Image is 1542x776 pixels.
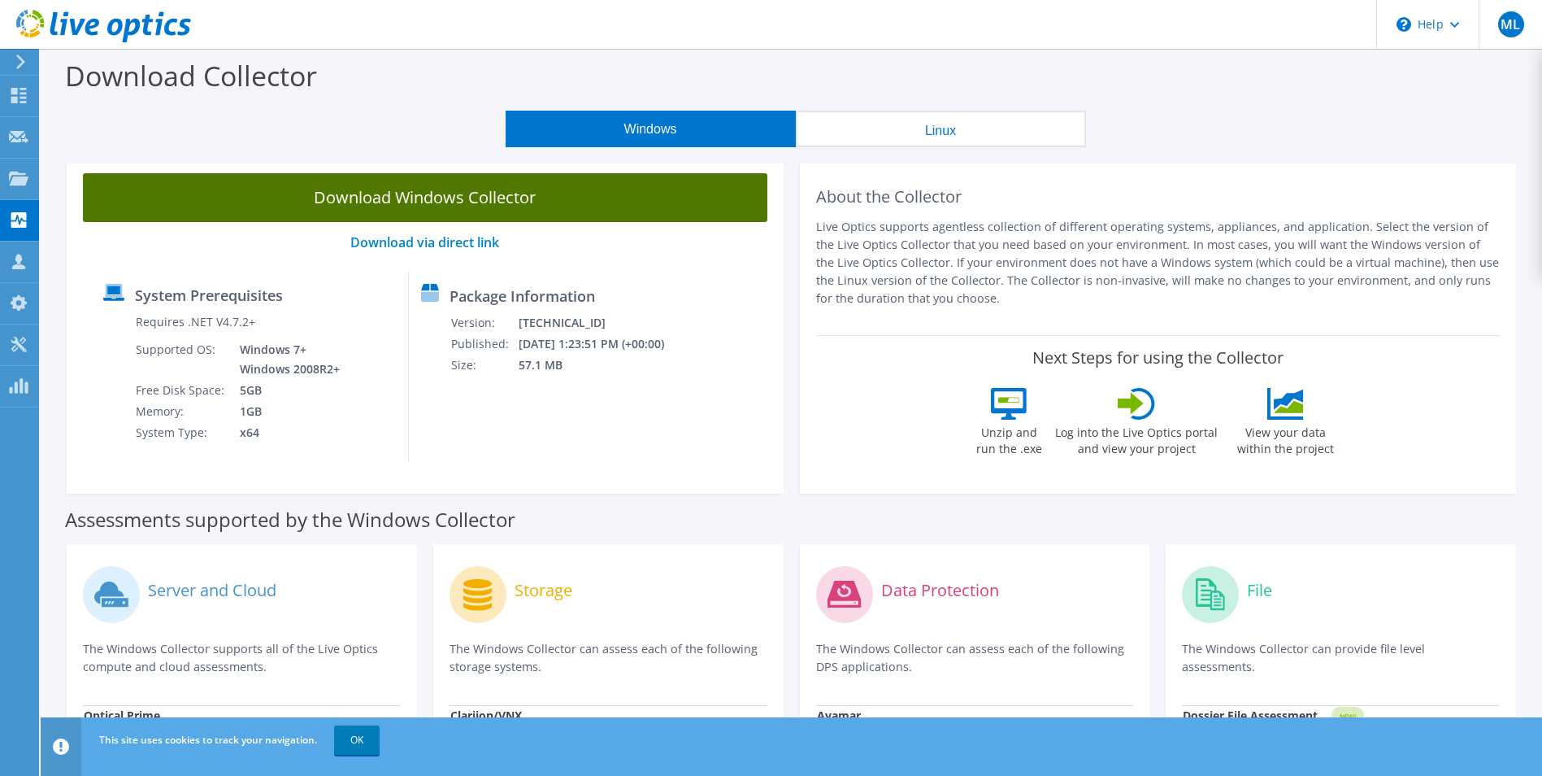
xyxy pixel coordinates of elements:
[228,380,343,401] td: 5GB
[135,422,228,443] td: System Type:
[1183,708,1318,723] strong: Dossier File Assessment
[518,312,686,334] td: [TECHNICAL_ID]
[1182,640,1500,676] p: The Windows Collector can provide file level assessments.
[228,401,343,422] td: 1GB
[817,708,861,723] strong: Avamar
[518,355,686,376] td: 57.1 MB
[148,582,276,599] label: Server and Cloud
[65,57,317,94] label: Download Collector
[450,708,522,723] strong: Clariion/VNX
[881,582,999,599] label: Data Protection
[450,288,595,304] label: Package Information
[1227,420,1344,457] label: View your data within the project
[971,420,1046,457] label: Unzip and run the .exe
[228,339,343,380] td: Windows 7+ Windows 2008R2+
[135,287,283,303] label: System Prerequisites
[450,334,518,355] td: Published:
[450,355,518,376] td: Size:
[518,334,686,355] td: [DATE] 1:23:51 PM (+00:00)
[506,111,796,147] button: Windows
[65,512,515,528] label: Assessments supported by the Windows Collector
[1396,17,1411,32] svg: \n
[135,401,228,422] td: Memory:
[1498,11,1524,37] span: ML
[136,314,255,330] label: Requires .NET V4.7.2+
[334,726,380,755] a: OK
[1247,582,1272,599] label: File
[83,173,767,222] a: Download Windows Collector
[515,582,572,599] label: Storage
[796,111,1086,147] button: Linux
[450,640,767,676] p: The Windows Collector can assess each of the following storage systems.
[135,339,228,380] td: Supported OS:
[83,640,401,676] p: The Windows Collector supports all of the Live Optics compute and cloud assessments.
[99,733,317,747] span: This site uses cookies to track your navigation.
[228,422,343,443] td: x64
[84,708,160,723] strong: Optical Prime
[816,187,1501,207] h2: About the Collector
[1054,420,1218,457] label: Log into the Live Optics portal and view your project
[350,233,499,251] a: Download via direct link
[135,380,228,401] td: Free Disk Space:
[1032,348,1284,368] label: Next Steps for using the Collector
[816,218,1501,307] p: Live Optics supports agentless collection of different operating systems, appliances, and applica...
[816,640,1134,676] p: The Windows Collector can assess each of the following DPS applications.
[450,312,518,334] td: Version:
[1340,712,1356,721] tspan: NEW!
